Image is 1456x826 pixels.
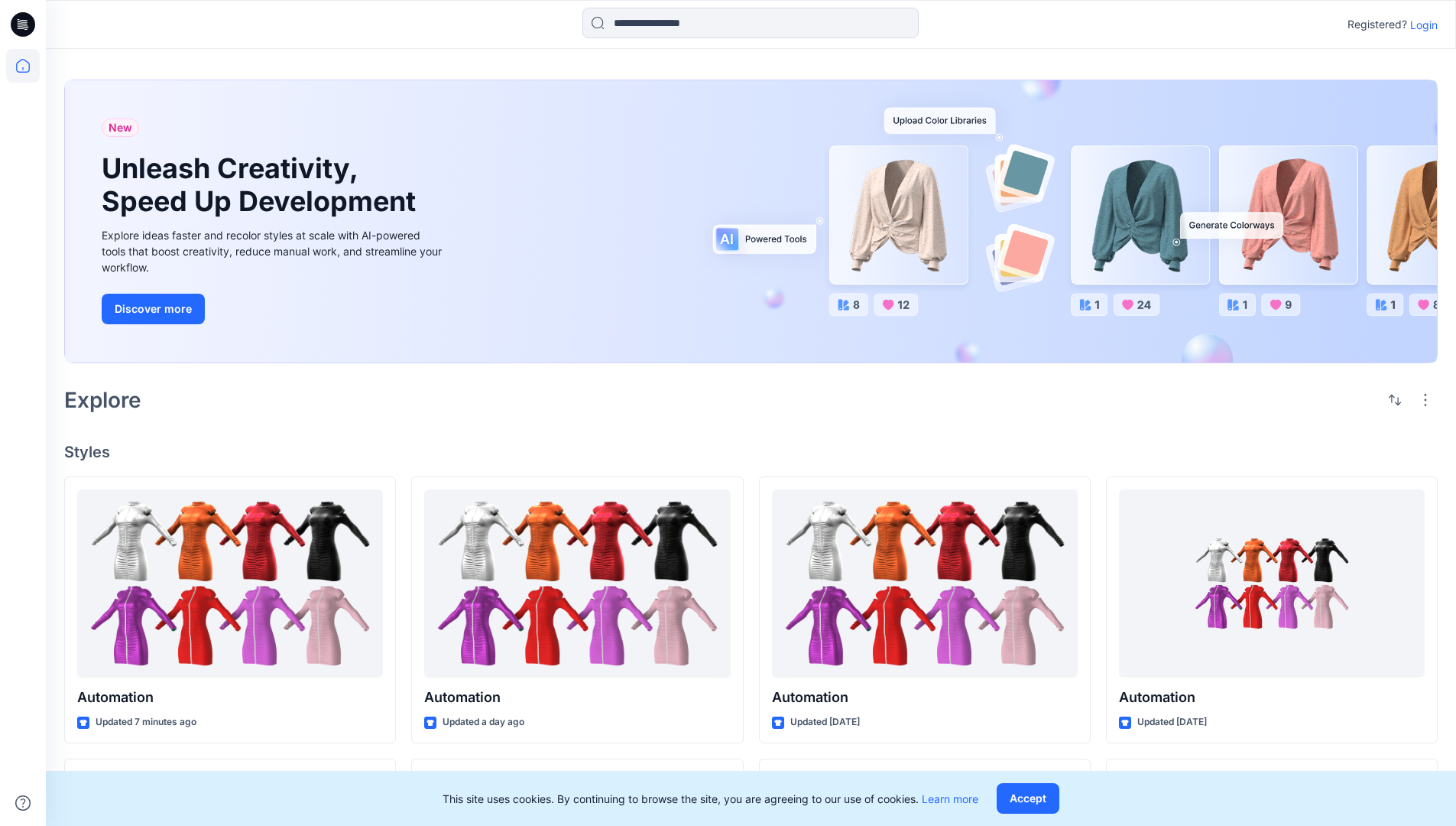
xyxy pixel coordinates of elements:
[772,687,1078,708] p: Automation
[96,714,196,730] p: Updated 7 minutes ago
[102,152,423,218] h1: Unleash Creativity, Speed Up Development
[997,783,1059,814] button: Accept
[109,119,132,137] span: New
[1347,15,1407,34] p: Registered?
[1137,714,1207,730] p: Updated [DATE]
[1119,687,1425,708] p: Automation
[64,443,1438,461] h4: Styles
[64,388,141,412] h2: Explore
[424,489,730,678] a: Automation
[443,791,978,807] p: This site uses cookies. By continuing to browse the site, you are agreeing to our use of cookies.
[102,227,446,275] div: Explore ideas faster and recolor styles at scale with AI-powered tools that boost creativity, red...
[77,687,383,708] p: Automation
[102,294,446,324] a: Discover more
[443,714,524,730] p: Updated a day ago
[772,489,1078,678] a: Automation
[424,687,730,708] p: Automation
[790,714,860,730] p: Updated [DATE]
[922,792,978,805] a: Learn more
[1410,17,1438,33] p: Login
[77,489,383,678] a: Automation
[102,294,205,324] button: Discover more
[1119,489,1425,678] a: Automation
